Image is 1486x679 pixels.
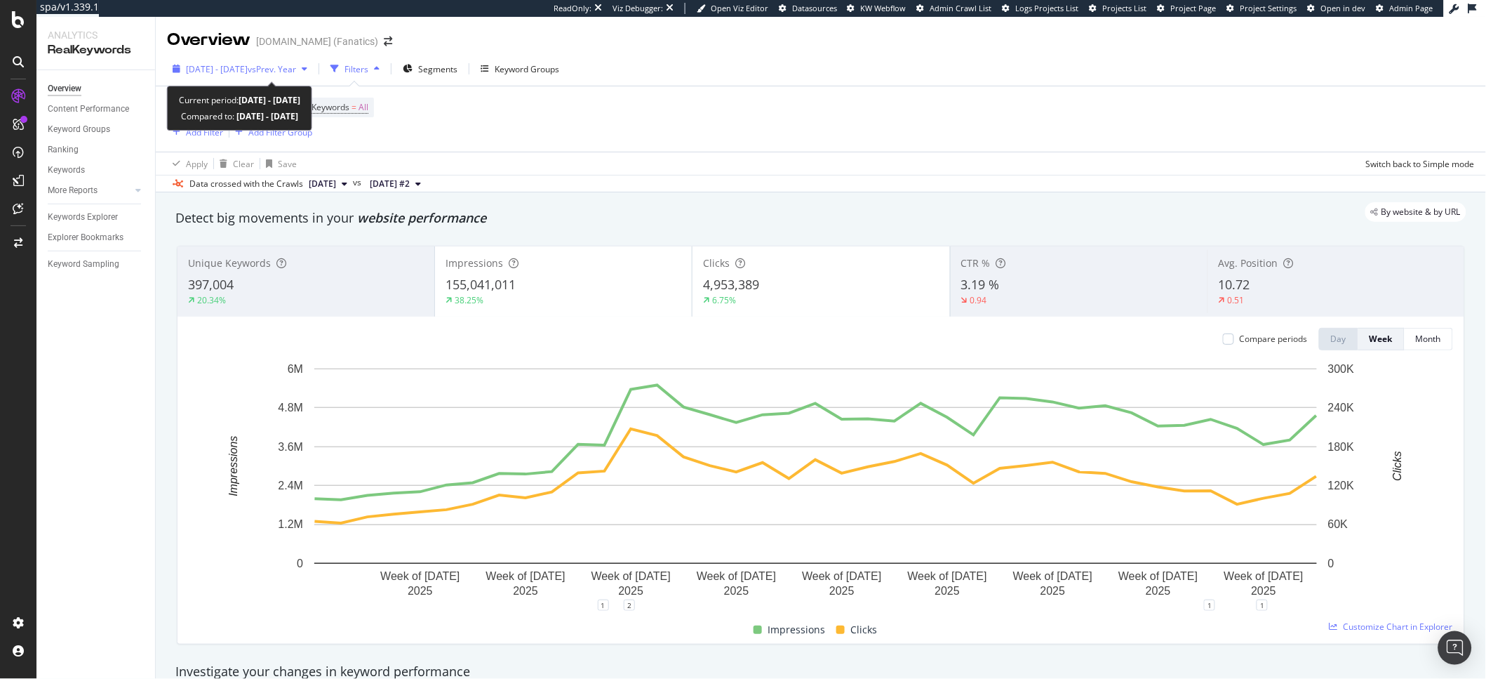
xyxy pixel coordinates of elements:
text: Week of [DATE] [697,571,776,583]
text: Week of [DATE] [1118,571,1198,583]
span: 4,953,389 [703,276,759,293]
a: Explorer Bookmarks [48,230,145,245]
span: Keywords [312,101,349,113]
div: Keyword Sampling [48,257,119,272]
span: Admin Page [1390,3,1433,13]
span: Unique Keywords [188,256,271,270]
button: Day [1319,328,1358,350]
span: Project Page [1171,3,1217,13]
a: Keywords Explorer [48,210,145,225]
div: 20.34% [197,294,226,306]
a: Customize Chart in Explorer [1330,621,1453,633]
button: Week [1358,328,1405,350]
button: Keyword Groups [475,58,565,80]
span: By website & by URL [1381,208,1461,216]
span: Clicks [850,621,877,638]
div: 0.94 [970,294,987,306]
span: 10.72 [1219,276,1250,293]
span: [DATE] - [DATE] [186,63,248,75]
text: 2025 [829,586,855,598]
button: Add Filter Group [229,124,312,140]
div: ReadOnly: [554,3,591,14]
div: Save [278,158,297,170]
text: 2025 [1040,586,1066,598]
text: Week of [DATE] [802,571,881,583]
span: vs Prev. Year [248,63,296,75]
span: KW Webflow [861,3,906,13]
div: More Reports [48,183,98,198]
button: [DATE] [303,176,353,192]
a: Admin Crawl List [917,3,992,14]
text: 180K [1328,441,1355,453]
button: [DATE] - [DATE]vsPrev. Year [167,58,313,80]
span: 155,041,011 [446,276,516,293]
text: 4.8M [278,402,303,414]
text: Impressions [227,436,239,496]
button: Apply [167,152,208,175]
a: Project Settings [1227,3,1297,14]
span: Admin Crawl List [930,3,992,13]
div: Explorer Bookmarks [48,230,123,245]
a: KW Webflow [848,3,906,14]
div: Current period: [179,92,300,108]
div: legacy label [1365,202,1466,222]
div: Month [1416,333,1441,345]
div: Keywords [48,163,85,178]
span: Open Viz Editor [711,3,768,13]
span: Clicks [703,256,730,270]
b: [DATE] - [DATE] [239,94,300,106]
div: 2 [624,600,635,611]
div: 6.75% [712,294,736,306]
div: Week [1370,333,1393,345]
div: Analytics [48,28,144,42]
svg: A chart. [189,362,1442,605]
a: Keyword Groups [48,122,145,137]
a: Project Page [1158,3,1217,14]
span: Impressions [446,256,503,270]
div: Add Filter [186,126,223,138]
a: Open Viz Editor [697,3,768,14]
div: Add Filter Group [248,126,312,138]
div: 0.51 [1228,294,1245,306]
div: 1 [598,600,609,611]
span: Logs Projects List [1016,3,1079,13]
text: 2025 [1252,586,1277,598]
button: Add Filter [167,124,223,140]
span: 2024 Aug. 22nd #2 [370,178,410,190]
button: Switch back to Simple mode [1360,152,1475,175]
div: Overview [167,28,250,52]
a: More Reports [48,183,131,198]
text: Week of [DATE] [380,571,460,583]
div: Clear [233,158,254,170]
text: 0 [297,558,303,569]
div: 1 [1204,600,1215,611]
text: 120K [1328,480,1355,492]
a: Datasources [779,3,837,14]
div: 38.25% [455,294,483,306]
div: Overview [48,81,81,96]
span: CTR % [961,256,991,270]
span: Project Settings [1240,3,1297,13]
text: Week of [DATE] [1224,571,1304,583]
text: Week of [DATE] [486,571,565,583]
div: Switch back to Simple mode [1366,158,1475,170]
text: 0 [1328,558,1334,569]
text: 2025 [724,586,749,598]
span: Impressions [768,621,825,638]
span: Datasources [792,3,837,13]
a: Admin Page [1377,3,1433,14]
div: 1 [1257,600,1268,611]
div: Ranking [48,143,79,157]
text: 6M [288,363,303,375]
div: RealKeywords [48,42,144,58]
div: Compared to: [181,108,298,124]
div: Keyword Groups [48,122,110,137]
text: 60K [1328,519,1348,531]
button: Segments [397,58,463,80]
button: Filters [325,58,385,80]
a: Keyword Sampling [48,257,145,272]
text: 2025 [935,586,960,598]
text: Week of [DATE] [1013,571,1092,583]
text: Week of [DATE] [908,571,987,583]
